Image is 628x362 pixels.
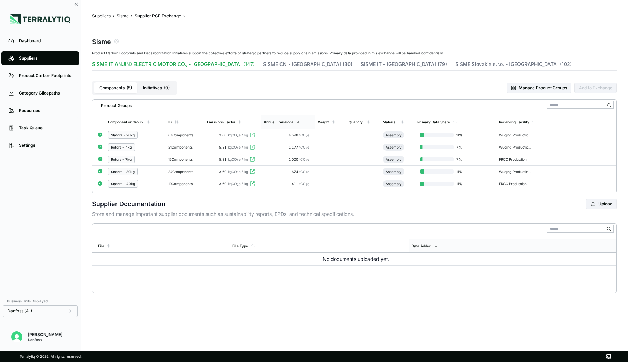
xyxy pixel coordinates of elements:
[386,169,402,174] div: Assembly
[299,133,309,137] span: tCO e
[28,338,62,342] div: Danfoss
[3,297,78,305] div: Business Units Displayed
[135,13,181,19] button: Supplier PCF Exchange
[113,13,114,19] span: ›
[19,73,72,78] div: Product Carbon Footprints
[131,13,133,19] span: ›
[306,134,307,137] sub: 2
[318,120,329,124] div: Weight
[289,145,299,149] span: 1,177
[499,157,532,161] div: FRCC Production
[219,169,226,174] span: 3.60
[219,182,226,186] span: 3.60
[98,244,104,248] div: File
[168,120,172,124] div: ID
[228,157,248,161] span: kgCO e / kg
[299,169,309,174] span: tCO e
[168,169,202,174] div: 34 Components
[299,145,309,149] span: tCO e
[499,169,532,174] div: Wuqing Production CNCO F
[111,133,135,137] div: Stators - 20kg
[137,82,175,93] button: Initiatives(0)
[111,157,132,161] div: Rotors - 7kg
[454,182,476,186] span: 11 %
[306,146,307,150] sub: 2
[19,55,72,61] div: Suppliers
[499,133,532,137] div: Wuqing Production CNCO F
[19,38,72,44] div: Dashboard
[92,36,111,46] div: Sisme
[455,61,572,70] button: SISME Slovakia s.r.o. - [GEOGRAPHIC_DATA] (102)
[92,51,617,55] div: Product Carbon Footprints and Decarbonization Initiatives support the collective efforts of strat...
[586,199,617,209] button: Upload
[7,308,32,314] span: Danfoss (All)
[454,169,476,174] span: 11 %
[232,244,248,248] div: File Type
[108,120,143,124] div: Component or Group
[168,182,202,186] div: 10 Components
[92,211,617,218] p: Store and manage important supplier documents such as sustainability reports, EPDs, and technical...
[292,169,299,174] span: 674
[168,157,202,161] div: 15 Components
[183,13,185,19] span: ›
[92,253,616,266] td: No documents uploaded yet.
[299,182,309,186] span: tCO e
[289,133,299,137] span: 4,598
[454,133,476,137] span: 11 %
[92,13,111,19] button: Suppliers
[263,61,352,70] button: SISME CN - [GEOGRAPHIC_DATA] (30)
[237,134,239,137] sub: 2
[228,169,248,174] span: kgCO e / kg
[454,157,476,161] span: 7 %
[92,199,165,209] h2: Supplier Documentation
[237,159,239,162] sub: 2
[127,85,132,91] span: ( 5 )
[417,120,450,124] div: Primary Data Share
[228,182,248,186] span: kgCO e / kg
[10,14,70,24] img: Logo
[95,100,132,108] div: Product Groups
[111,145,132,149] div: Rotors - 4kg
[117,13,129,19] button: Sisme
[19,143,72,148] div: Settings
[507,83,571,93] button: Manage Product Groups
[412,244,431,248] div: Date Added
[454,145,476,149] span: 7 %
[386,157,402,161] div: Assembly
[207,120,236,124] div: Emissions Factor
[499,120,529,124] div: Receiving Facility
[228,145,248,149] span: kgCO e / kg
[111,182,135,186] div: Stators - 40kg
[168,133,202,137] div: 67 Components
[361,61,447,70] button: SISME IT - [GEOGRAPHIC_DATA] (79)
[237,171,239,174] sub: 2
[306,183,307,186] sub: 2
[219,157,226,161] span: 5.81
[168,145,202,149] div: 21 Components
[499,145,532,149] div: Wuqing Production CNCO F
[11,331,22,342] img: Nitin Shetty
[264,120,293,124] div: Annual Emissions
[228,133,248,137] span: kgCO e / kg
[383,120,397,124] div: Material
[19,108,72,113] div: Resources
[289,157,299,161] span: 1,000
[386,145,402,149] div: Assembly
[237,146,239,150] sub: 2
[164,85,170,91] span: ( 0 )
[92,61,255,70] button: SISME (TIANJIN) ELECTRIC MOTOR CO., - [GEOGRAPHIC_DATA] (147)
[306,159,307,162] sub: 2
[111,169,135,174] div: Stators - 30kg
[386,133,402,137] div: Assembly
[306,171,307,174] sub: 2
[386,182,402,186] div: Assembly
[19,125,72,131] div: Task Queue
[499,182,532,186] div: FRCC Production
[28,332,62,338] div: [PERSON_NAME]
[349,120,363,124] div: Quantity
[299,157,309,161] span: tCO e
[219,145,226,149] span: 5.81
[237,183,239,186] sub: 2
[94,82,137,93] button: Components(5)
[219,133,226,137] span: 3.60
